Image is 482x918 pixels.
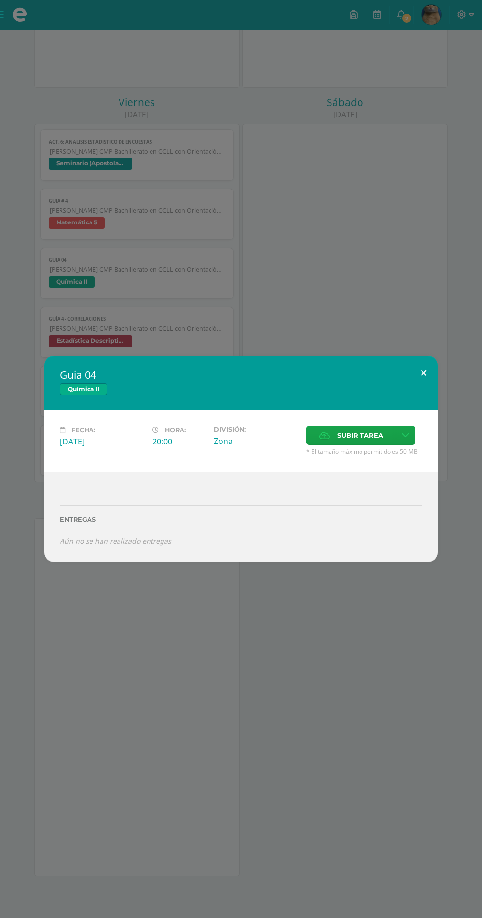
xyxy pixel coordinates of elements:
[60,368,422,381] h2: Guia 04
[60,537,171,546] i: Aún no se han realizado entregas
[60,383,107,395] span: Química II
[337,426,383,444] span: Subir tarea
[60,436,145,447] div: [DATE]
[165,426,186,434] span: Hora:
[152,436,206,447] div: 20:00
[306,447,422,456] span: * El tamaño máximo permitido es 50 MB
[71,426,95,434] span: Fecha:
[410,356,438,389] button: Close (Esc)
[60,516,422,523] label: Entregas
[214,426,299,433] label: División:
[214,436,299,446] div: Zona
